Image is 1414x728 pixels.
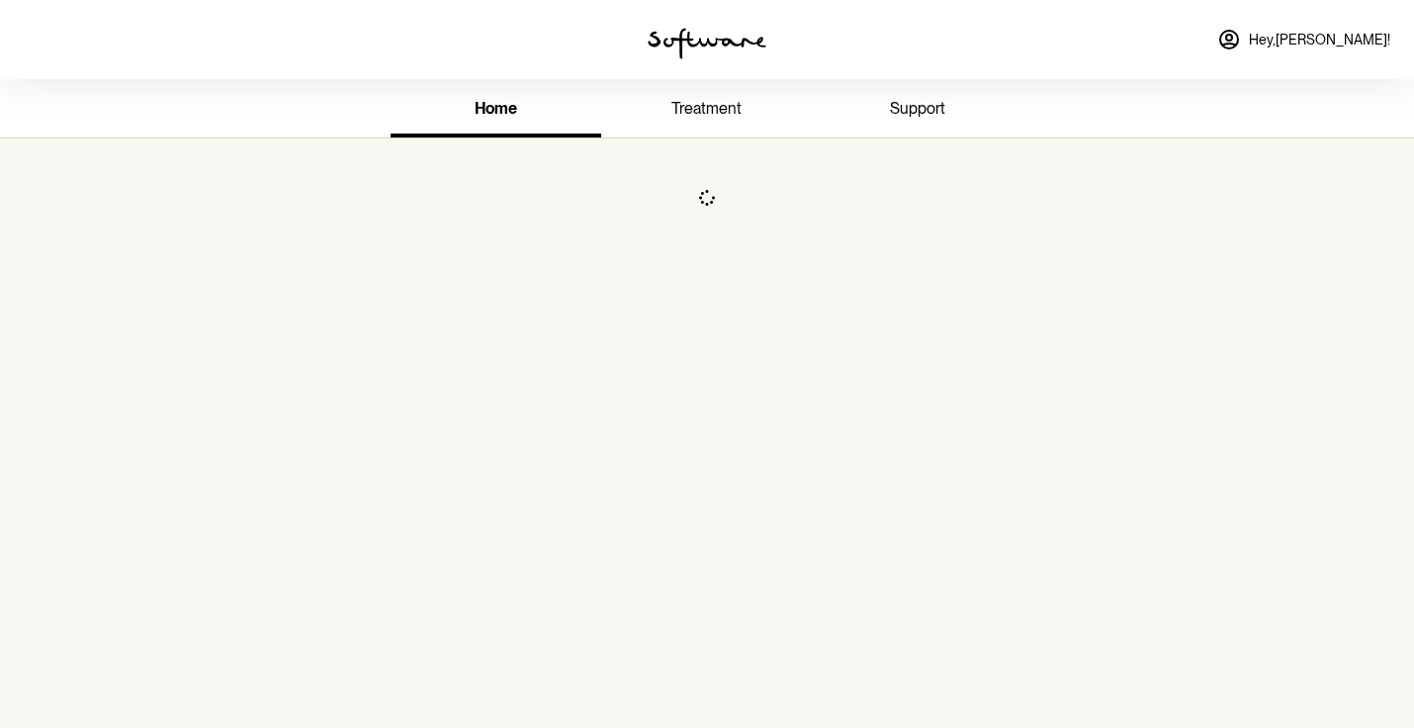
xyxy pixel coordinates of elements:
[1205,16,1402,63] a: Hey,[PERSON_NAME]!
[671,99,742,118] span: treatment
[475,99,517,118] span: home
[391,83,601,137] a: home
[1249,32,1390,48] span: Hey, [PERSON_NAME] !
[890,99,945,118] span: support
[813,83,1023,137] a: support
[648,28,766,59] img: software logo
[601,83,812,137] a: treatment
